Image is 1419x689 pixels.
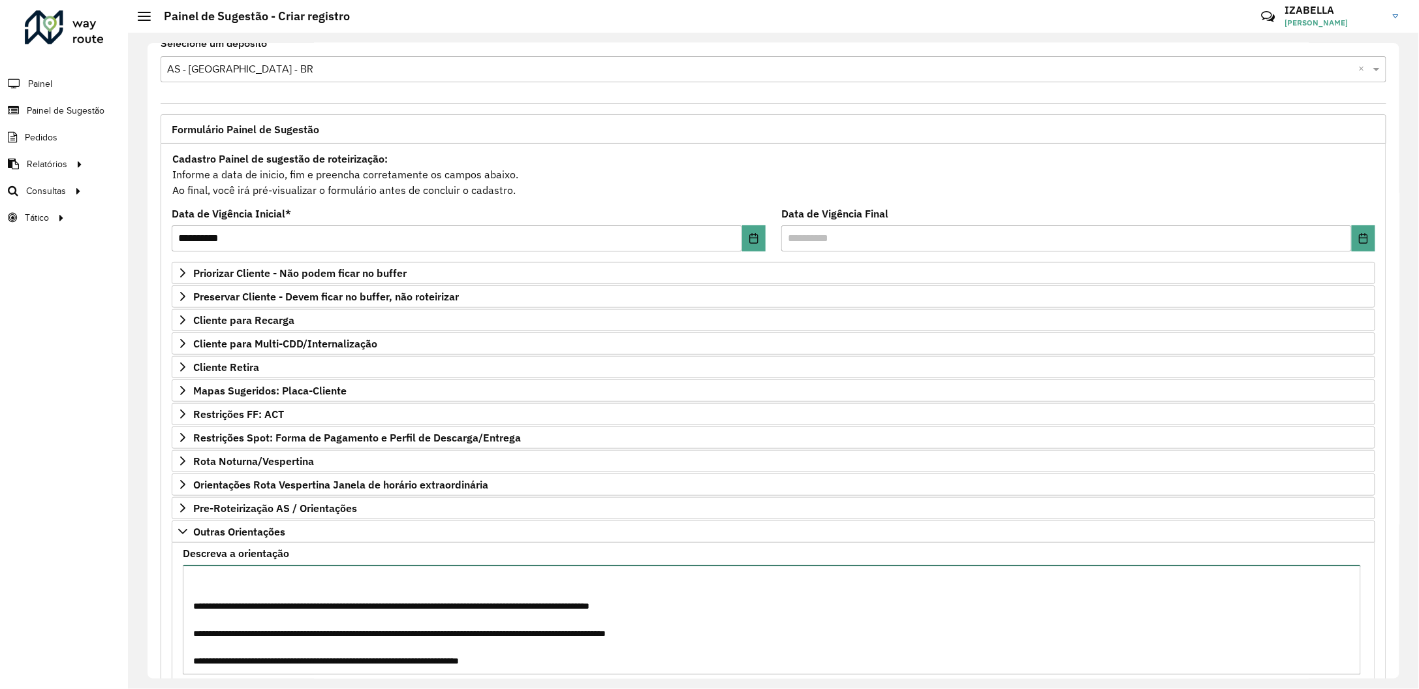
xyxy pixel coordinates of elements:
[193,503,357,513] span: Pre-Roteirização AS / Orientações
[1285,17,1383,29] span: [PERSON_NAME]
[742,225,766,251] button: Choose Date
[25,211,49,225] span: Tático
[193,385,347,396] span: Mapas Sugeridos: Placa-Cliente
[172,332,1375,355] a: Cliente para Multi-CDD/Internalização
[172,379,1375,402] a: Mapas Sugeridos: Placa-Cliente
[172,497,1375,519] a: Pre-Roteirização AS / Orientações
[193,479,488,490] span: Orientações Rota Vespertina Janela de horário extraordinária
[161,36,271,52] label: Selecione um depósito
[172,450,1375,472] a: Rota Noturna/Vespertina
[172,521,1375,543] a: Outras Orientações
[193,526,285,537] span: Outras Orientações
[193,338,377,349] span: Cliente para Multi-CDD/Internalização
[193,456,314,466] span: Rota Noturna/Vespertina
[193,291,459,302] span: Preservar Cliente - Devem ficar no buffer, não roteirizar
[172,403,1375,425] a: Restrições FF: ACT
[1285,4,1383,16] h3: IZABELLA
[193,432,521,443] span: Restrições Spot: Forma de Pagamento e Perfil de Descarga/Entrega
[781,206,888,221] label: Data de Vigência Final
[172,150,1375,199] div: Informe a data de inicio, fim e preencha corretamente os campos abaixo. Ao final, você irá pré-vi...
[172,473,1375,496] a: Orientações Rota Vespertina Janela de horário extraordinária
[151,9,350,24] h2: Painel de Sugestão - Criar registro
[25,131,57,144] span: Pedidos
[1254,3,1282,31] a: Contato Rápido
[172,124,319,135] span: Formulário Painel de Sugestão
[193,362,259,372] span: Cliente Retira
[172,356,1375,378] a: Cliente Retira
[1352,225,1375,251] button: Choose Date
[27,157,67,171] span: Relatórios
[1359,61,1370,77] span: Clear all
[193,409,284,419] span: Restrições FF: ACT
[172,285,1375,308] a: Preservar Cliente - Devem ficar no buffer, não roteirizar
[172,206,291,221] label: Data de Vigência Inicial
[27,104,104,118] span: Painel de Sugestão
[172,152,388,165] strong: Cadastro Painel de sugestão de roteirização:
[28,77,52,91] span: Painel
[172,262,1375,284] a: Priorizar Cliente - Não podem ficar no buffer
[193,268,407,278] span: Priorizar Cliente - Não podem ficar no buffer
[172,426,1375,449] a: Restrições Spot: Forma de Pagamento e Perfil de Descarga/Entrega
[172,309,1375,331] a: Cliente para Recarga
[183,545,289,561] label: Descreva a orientação
[26,184,66,198] span: Consultas
[193,315,294,325] span: Cliente para Recarga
